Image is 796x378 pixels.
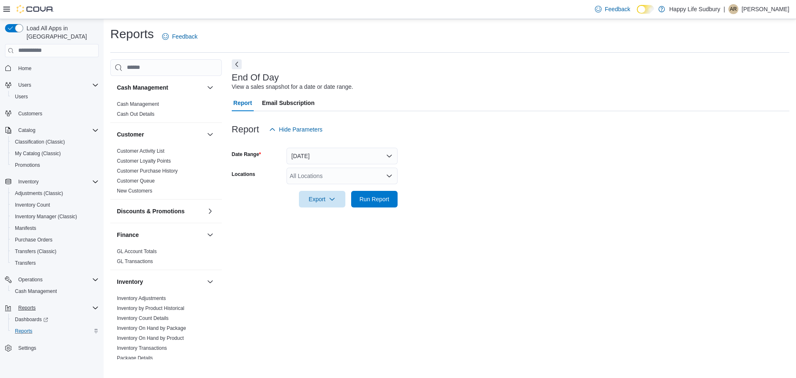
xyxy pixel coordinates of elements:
a: Dashboards [8,314,102,325]
a: Adjustments (Classic) [12,188,66,198]
button: Inventory [2,176,102,188]
h3: Finance [117,231,139,239]
button: Customer [117,130,204,139]
span: Transfers (Classic) [12,246,99,256]
img: Cova [17,5,54,13]
span: Feedback [172,32,197,41]
nav: Complex example [5,59,99,376]
a: Users [12,92,31,102]
a: Customers [15,109,46,119]
button: Catalog [2,124,102,136]
span: Transfers [12,258,99,268]
button: Finance [205,230,215,240]
button: Cash Management [8,285,102,297]
input: Dark Mode [637,5,654,14]
span: Manifests [12,223,99,233]
span: Customer Purchase History [117,168,178,174]
span: Customer Queue [117,178,155,184]
span: Catalog [15,125,99,135]
button: Inventory [117,278,204,286]
button: Inventory [15,177,42,187]
a: GL Transactions [117,259,153,264]
button: Open list of options [386,173,393,179]
button: Inventory Count [8,199,102,211]
a: Inventory Adjustments [117,295,166,301]
span: Inventory Manager (Classic) [12,212,99,222]
button: Adjustments (Classic) [8,188,102,199]
div: Cash Management [110,99,222,122]
button: Classification (Classic) [8,136,102,148]
span: Reports [12,326,99,336]
span: Users [15,93,28,100]
button: Customer [205,129,215,139]
div: View a sales snapshot for a date or date range. [232,83,353,91]
button: Discounts & Promotions [117,207,204,215]
label: Date Range [232,151,261,158]
span: Operations [18,276,43,283]
button: Users [8,91,102,102]
span: Classification (Classic) [15,139,65,145]
h3: Report [232,124,259,134]
a: Home [15,63,35,73]
label: Locations [232,171,255,178]
a: Inventory Count [12,200,53,210]
span: Inventory Transactions [117,345,167,351]
a: Customer Purchase History [117,168,178,174]
span: Inventory Count [12,200,99,210]
a: Inventory On Hand by Package [117,325,186,331]
a: Inventory Count Details [117,315,169,321]
button: [DATE] [286,148,398,164]
span: Hide Parameters [279,125,323,134]
button: Operations [15,275,46,285]
button: Manifests [8,222,102,234]
button: Reports [8,325,102,337]
span: Adjustments (Classic) [15,190,63,197]
h3: End Of Day [232,73,279,83]
span: My Catalog (Classic) [12,149,99,159]
a: Inventory On Hand by Product [117,335,184,341]
h3: Discounts & Promotions [117,207,184,215]
span: Catalog [18,127,35,134]
span: Email Subscription [262,95,315,111]
button: Settings [2,342,102,354]
a: Transfers [12,258,39,268]
span: Reports [15,303,99,313]
a: Purchase Orders [12,235,56,245]
span: My Catalog (Classic) [15,150,61,157]
a: Inventory by Product Historical [117,305,184,311]
span: Users [18,82,31,88]
button: Run Report [351,191,398,207]
button: Reports [15,303,39,313]
span: New Customers [117,188,152,194]
span: Home [18,65,32,72]
span: Cash Management [117,101,159,107]
span: Cash Out Details [117,111,155,117]
h1: Reports [110,26,154,42]
button: Finance [117,231,204,239]
a: New Customers [117,188,152,194]
button: Export [299,191,345,207]
span: Cash Management [12,286,99,296]
span: Manifests [15,225,36,232]
a: Reports [12,326,36,336]
span: Inventory [18,178,39,185]
span: Transfers (Classic) [15,248,56,255]
span: Home [15,63,99,73]
span: Inventory [15,177,99,187]
a: Transfers (Classic) [12,246,60,256]
p: Happy Life Sudbury [669,4,720,14]
a: Customer Activity List [117,148,165,154]
span: Customers [15,108,99,119]
button: Reports [2,302,102,314]
span: Reports [15,328,32,334]
span: Users [12,92,99,102]
h3: Customer [117,130,144,139]
span: Settings [18,345,36,351]
button: Promotions [8,159,102,171]
span: Purchase Orders [15,237,53,243]
span: Dashboards [15,316,48,323]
